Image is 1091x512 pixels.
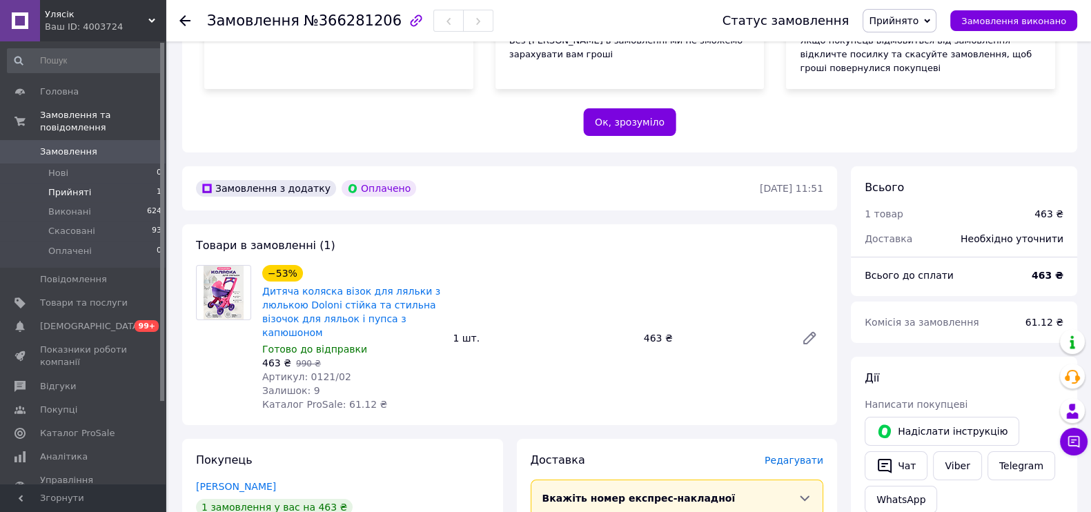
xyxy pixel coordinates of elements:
span: Готово до відправки [262,344,367,355]
div: 463 ₴ [638,328,790,348]
span: 0 [157,245,161,257]
span: Комісія за замовлення [865,317,979,328]
span: 61.12 ₴ [1025,317,1063,328]
time: [DATE] 11:51 [760,183,823,194]
a: Telegram [987,451,1055,480]
div: Оплачено [342,180,416,197]
span: Аналітика [40,451,88,463]
button: Надіслати інструкцію [865,417,1019,446]
span: Артикул: 0121/02 [262,371,351,382]
span: Всього [865,181,904,194]
span: №366281206 [304,12,402,29]
span: Покупець [196,453,253,466]
span: Покупці [40,404,77,416]
div: Статус замовлення [723,14,849,28]
div: Якщо покупець відмовиться від замовлення — відкличте посилку та скасуйте замовлення, щоб гроші по... [800,34,1041,75]
span: Скасовані [48,225,95,237]
a: Viber [933,451,981,480]
span: Замовлення [207,12,299,29]
a: [PERSON_NAME] [196,481,276,492]
span: 1 [157,186,161,199]
b: 463 ₴ [1032,270,1063,281]
span: 99+ [135,320,159,332]
span: Замовлення [40,146,97,158]
span: [DEMOGRAPHIC_DATA] [40,320,142,333]
span: 0 [157,167,161,179]
span: 624 [147,206,161,218]
span: Головна [40,86,79,98]
span: Оплачені [48,245,92,257]
span: 463 ₴ [262,357,291,368]
span: Доставка [531,453,585,466]
div: 1 шт. [447,328,638,348]
span: Прийняті [48,186,91,199]
span: 990 ₴ [296,359,321,368]
span: Всього до сплати [865,270,954,281]
div: 463 ₴ [1034,207,1063,221]
input: Пошук [7,48,163,73]
div: Ваш ID: 4003724 [45,21,166,33]
span: Виконані [48,206,91,218]
span: Доставка [865,233,912,244]
span: 93 [152,225,161,237]
span: Замовлення виконано [961,16,1066,26]
span: Улясік [45,8,148,21]
div: Замовлення з додатку [196,180,336,197]
span: Товари в замовленні (1) [196,239,335,252]
span: Редагувати [765,455,823,466]
span: Залишок: 9 [262,385,320,396]
button: Ок, зрозуміло [583,108,676,136]
button: Чат [865,451,927,480]
button: Чат з покупцем [1060,428,1088,455]
span: Нові [48,167,68,179]
span: Управління сайтом [40,474,128,499]
span: Дії [865,371,879,384]
div: Повернутися назад [179,14,190,28]
span: Товари та послуги [40,297,128,309]
button: Замовлення виконано [950,10,1077,31]
span: Замовлення та повідомлення [40,109,166,134]
img: Дитяча коляска візок для ляльки з люлькою Doloni стійка та стильна візочок для ляльок і пупса з к... [204,266,244,319]
span: 1 товар [865,208,903,219]
span: Прийнято [869,15,918,26]
span: Каталог ProSale [40,427,115,440]
span: Повідомлення [40,273,107,286]
span: Каталог ProSale: 61.12 ₴ [262,399,387,410]
span: Відгуки [40,380,76,393]
div: −53% [262,265,303,282]
span: Написати покупцеві [865,399,967,410]
div: Без [PERSON_NAME] в замовленні ми не зможемо зарахувати вам гроші [509,34,751,61]
span: Показники роботи компанії [40,344,128,368]
div: Необхідно уточнити [952,224,1072,254]
span: Вкажіть номер експрес-накладної [542,493,736,504]
a: Дитяча коляска візок для ляльки з люлькою Doloni стійка та стильна візочок для ляльок і пупса з к... [262,286,440,338]
a: Редагувати [796,324,823,352]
